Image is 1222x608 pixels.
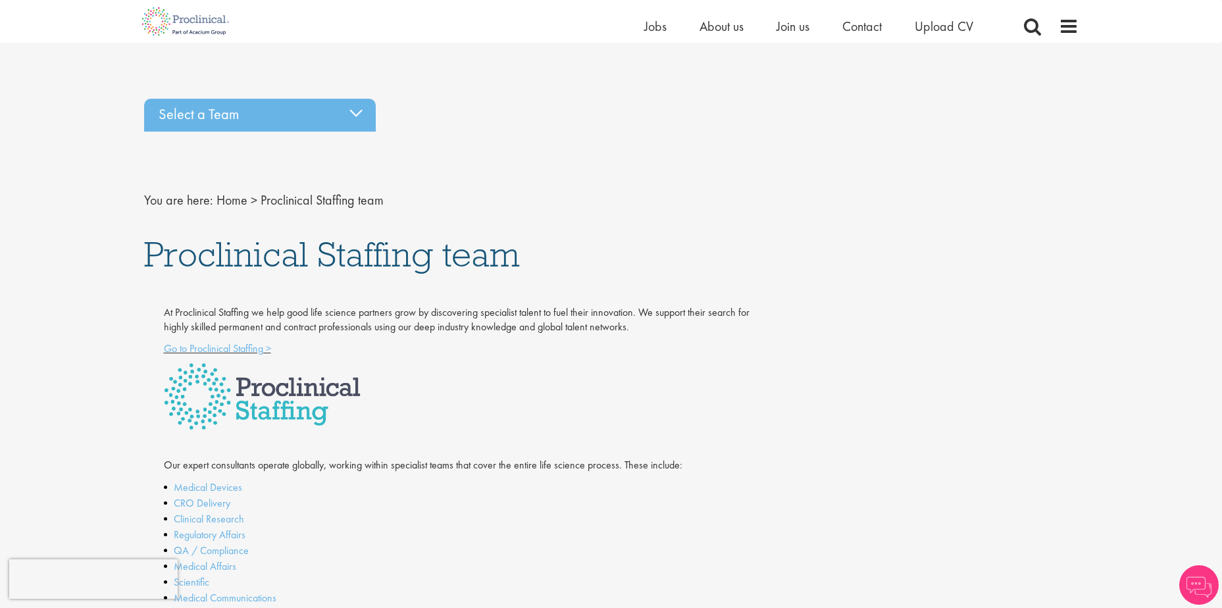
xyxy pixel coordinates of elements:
[1179,565,1219,605] img: Chatbot
[174,575,209,589] a: Scientific
[644,18,667,35] a: Jobs
[174,480,242,494] a: Medical Devices
[174,544,249,557] a: QA / Compliance
[261,191,384,209] span: Proclinical Staffing team
[216,191,247,209] a: breadcrumb link
[842,18,882,35] a: Contact
[174,512,244,526] a: Clinical Research
[174,528,245,542] a: Regulatory Affairs
[174,591,276,605] a: Medical Communications
[144,191,213,209] span: You are here:
[144,99,376,132] div: Select a Team
[144,232,520,276] span: Proclinical Staffing team
[164,342,271,355] a: Go to Proclinical Staffing >
[164,363,361,430] img: Proclinical Staffing
[174,496,230,510] a: CRO Delivery
[915,18,973,35] a: Upload CV
[174,559,236,573] a: Medical Affairs
[9,559,178,599] iframe: reCAPTCHA
[164,458,754,473] p: Our expert consultants operate globally, working within specialist teams that cover the entire li...
[251,191,257,209] span: >
[164,305,754,336] p: At Proclinical Staffing we help good life science partners grow by discovering specialist talent ...
[776,18,809,35] a: Join us
[700,18,744,35] a: About us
